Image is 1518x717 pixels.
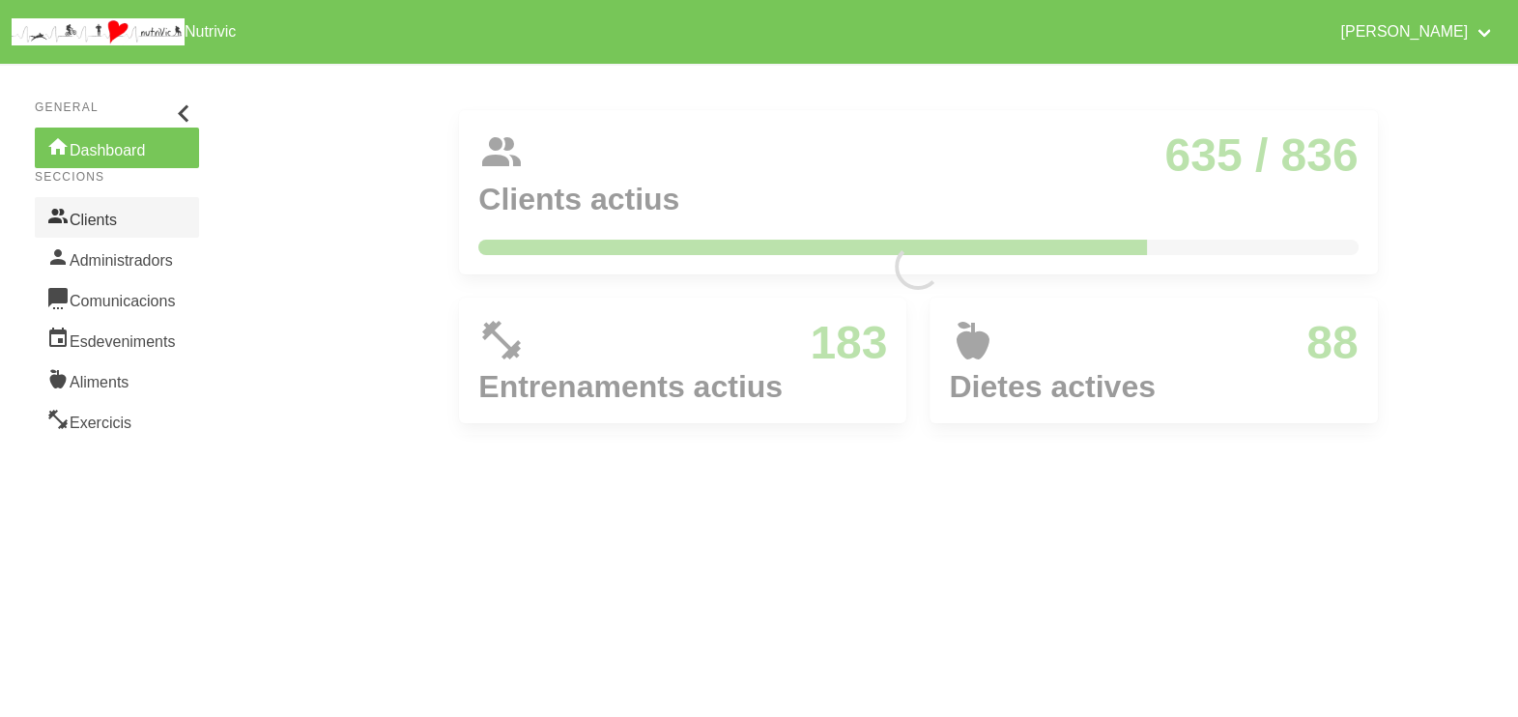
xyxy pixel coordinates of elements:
[35,128,199,168] a: Dashboard
[1329,8,1506,56] a: [PERSON_NAME]
[12,18,185,45] img: company_logo
[35,99,199,116] p: General
[35,197,199,238] a: Clients
[35,238,199,278] a: Administradors
[35,359,199,400] a: Aliments
[35,278,199,319] a: Comunicacions
[35,319,199,359] a: Esdeveniments
[35,168,199,186] p: Seccions
[35,400,199,441] a: Exercicis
